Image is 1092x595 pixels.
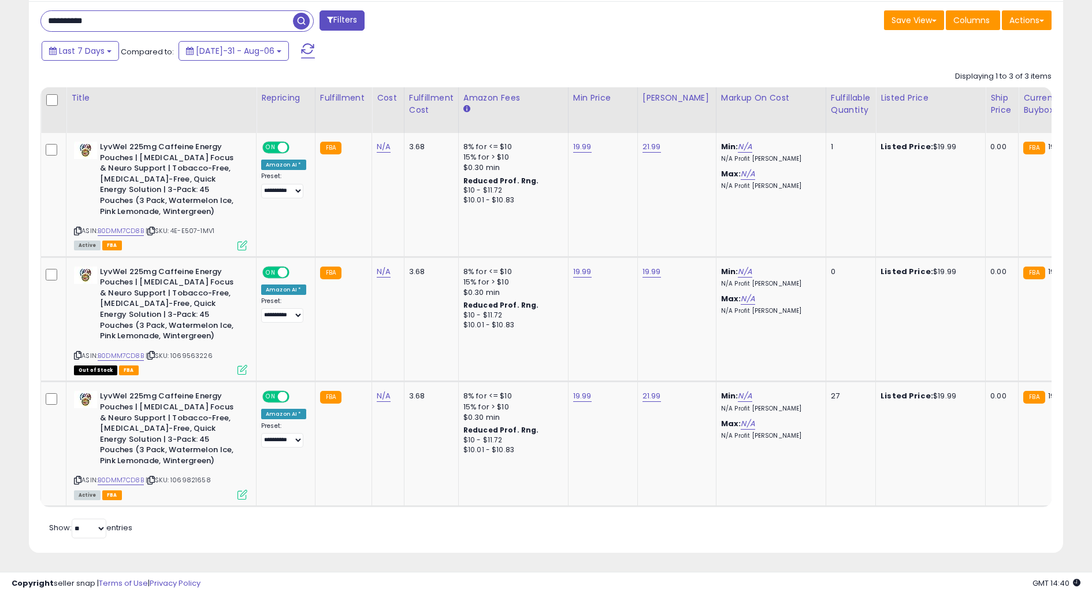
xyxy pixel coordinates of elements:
b: Min: [721,266,738,277]
a: Privacy Policy [150,578,200,589]
span: All listings currently available for purchase on Amazon [74,490,101,500]
span: Columns [953,14,990,26]
div: 3.68 [409,267,450,277]
span: OFF [288,392,306,402]
b: Listed Price: [881,141,933,152]
div: 0 [831,267,867,277]
a: N/A [738,266,752,278]
div: 27 [831,391,867,401]
span: 2025-08-14 14:40 GMT [1032,578,1080,589]
img: 410bmY-A66L._SL40_.jpg [74,267,97,284]
b: LyvWel 225mg Caffeine Energy Pouches | [MEDICAL_DATA] Focus & Neuro Support | Tobacco-Free, [MEDI... [100,391,240,469]
a: 21.99 [642,141,661,153]
div: $10 - $11.72 [463,186,559,195]
div: [PERSON_NAME] [642,92,711,104]
img: 410bmY-A66L._SL40_.jpg [74,391,97,408]
a: N/A [741,418,755,430]
div: 15% for > $10 [463,152,559,162]
div: 15% for > $10 [463,402,559,412]
div: Preset: [261,422,306,448]
a: 19.99 [573,141,592,153]
div: Amazon AI * [261,409,306,419]
a: N/A [377,141,391,153]
b: Max: [721,168,741,179]
small: FBA [1023,267,1045,279]
div: Ship Price [990,92,1013,116]
a: Terms of Use [99,578,148,589]
p: N/A Profit [PERSON_NAME] [721,182,817,190]
a: N/A [377,390,391,402]
a: B0DMM7CD8B [98,226,144,236]
div: 0.00 [990,142,1009,152]
button: Save View [884,10,944,30]
div: $19.99 [881,391,976,401]
small: Amazon Fees. [463,104,470,114]
p: N/A Profit [PERSON_NAME] [721,155,817,163]
b: Max: [721,418,741,429]
a: N/A [377,266,391,278]
b: Listed Price: [881,266,933,277]
div: Current Buybox Price [1023,92,1083,116]
div: Listed Price [881,92,980,104]
div: Cost [377,92,399,104]
div: Displaying 1 to 3 of 3 items [955,71,1052,82]
div: Min Price [573,92,633,104]
div: ASIN: [74,267,247,374]
div: 15% for > $10 [463,277,559,287]
a: 19.99 [573,390,592,402]
small: FBA [1023,142,1045,154]
div: $10.01 - $10.83 [463,195,559,205]
b: Listed Price: [881,390,933,401]
span: FBA [102,241,122,250]
p: N/A Profit [PERSON_NAME] [721,280,817,288]
span: | SKU: 1069563226 [146,351,213,360]
span: Show: entries [49,522,132,533]
small: FBA [320,142,341,154]
div: $19.99 [881,267,976,277]
div: $10.01 - $10.83 [463,320,559,330]
strong: Copyright [12,578,54,589]
a: N/A [741,168,755,180]
a: 19.99 [642,266,661,278]
div: $10 - $11.72 [463,311,559,320]
div: $10 - $11.72 [463,435,559,445]
a: B0DMM7CD8B [98,475,144,485]
div: Title [71,92,251,104]
a: N/A [738,141,752,153]
div: $0.30 min [463,412,559,423]
div: Fulfillment Cost [409,92,454,116]
div: seller snap | | [12,578,200,589]
button: Actions [1002,10,1052,30]
div: $10.01 - $10.83 [463,445,559,455]
span: 19.99 [1048,390,1067,401]
div: 8% for <= $10 [463,391,559,401]
span: ON [263,392,278,402]
div: ASIN: [74,391,247,498]
span: Last 7 Days [59,45,105,57]
div: 8% for <= $10 [463,267,559,277]
div: $0.30 min [463,287,559,298]
p: N/A Profit [PERSON_NAME] [721,405,817,413]
span: ON [263,267,278,277]
span: OFF [288,267,306,277]
th: The percentage added to the cost of goods (COGS) that forms the calculator for Min & Max prices. [716,87,826,133]
small: FBA [320,391,341,404]
b: Min: [721,141,738,152]
div: Amazon AI * [261,284,306,295]
span: ON [263,143,278,153]
div: Markup on Cost [721,92,821,104]
span: All listings that are currently out of stock and unavailable for purchase on Amazon [74,365,117,375]
b: Reduced Prof. Rng. [463,176,539,186]
span: 19.99 [1048,266,1067,277]
b: Min: [721,390,738,401]
div: Repricing [261,92,310,104]
div: 8% for <= $10 [463,142,559,152]
div: ASIN: [74,142,247,249]
div: 0.00 [990,391,1009,401]
b: LyvWel 225mg Caffeine Energy Pouches | [MEDICAL_DATA] Focus & Neuro Support | Tobacco-Free, [MEDI... [100,267,240,345]
div: Fulfillment [320,92,367,104]
div: 3.68 [409,391,450,401]
p: N/A Profit [PERSON_NAME] [721,307,817,315]
span: [DATE]-31 - Aug-06 [196,45,274,57]
div: 1 [831,142,867,152]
